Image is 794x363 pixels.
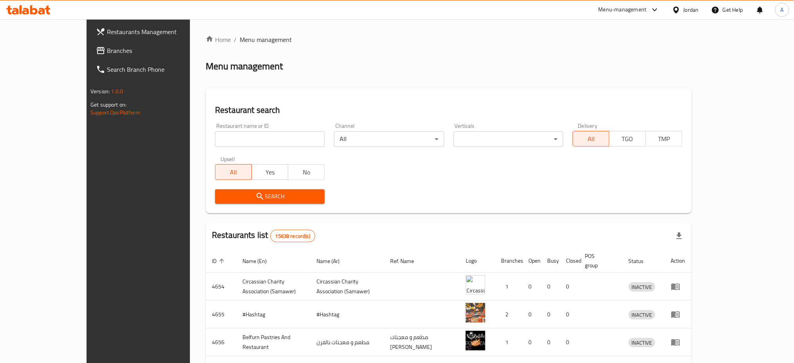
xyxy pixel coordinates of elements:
span: Name (En) [242,256,277,266]
td: 0 [560,329,579,356]
a: Restaurants Management [90,22,219,41]
div: All [334,131,444,147]
button: Yes [251,164,288,180]
td: ​Circassian ​Charity ​Association​ (Samawer) [236,273,310,301]
input: Search for restaurant name or ID.. [215,131,325,147]
div: Menu-management [599,5,647,15]
th: Branches [495,249,522,273]
span: Status [629,256,654,266]
th: Closed [560,249,579,273]
span: All [576,133,606,145]
th: Busy [541,249,560,273]
span: INACTIVE [629,338,655,347]
td: 0 [522,329,541,356]
button: All [215,164,252,180]
span: No [291,167,322,178]
img: Belfurn Pastries And Restaurant [466,331,485,350]
button: TMP [646,131,682,147]
span: Branches [107,46,213,55]
span: Search Branch Phone [107,65,213,74]
span: INACTIVE [629,283,655,292]
th: Action [665,249,692,273]
label: Delivery [578,123,598,129]
span: A [781,5,784,14]
span: Search [221,192,318,201]
td: ​Circassian ​Charity ​Association​ (Samawer) [310,273,384,301]
span: POS group [585,251,613,270]
span: All [219,167,249,178]
th: Open [522,249,541,273]
td: 0 [541,301,560,329]
span: Menu management [240,35,292,44]
div: Total records count [270,230,315,242]
span: INACTIVE [629,310,655,319]
span: ID [212,256,227,266]
td: مطعم و معجنات بالفرن [310,329,384,356]
span: TGO [613,133,643,145]
div: INACTIVE [629,282,655,292]
a: Branches [90,41,219,60]
a: Support.OpsPlatform [90,107,140,118]
span: TMP [649,133,679,145]
h2: Restaurants list [212,229,315,242]
td: #Hashtag [236,301,310,329]
div: Jordan [684,5,699,14]
img: #Hashtag [466,303,485,323]
span: 1.0.0 [111,86,123,96]
div: Export file [670,227,689,245]
div: Menu [671,282,685,291]
td: 0 [522,273,541,301]
button: TGO [609,131,646,147]
span: 15638 record(s) [271,232,315,240]
h2: Menu management [206,60,283,73]
span: Ref. Name [391,256,425,266]
td: Belfurn Pastries And Restaurant [236,329,310,356]
li: / [234,35,237,44]
td: 1 [495,273,522,301]
td: 4654 [206,273,236,301]
button: No [288,164,325,180]
td: 0 [560,301,579,329]
nav: breadcrumb [206,35,692,44]
td: 0 [522,301,541,329]
td: 4655 [206,301,236,329]
button: All [573,131,610,147]
td: مطعم و معجنات [PERSON_NAME] [384,329,459,356]
td: #Hashtag [310,301,384,329]
div: Menu [671,338,685,347]
div: Menu [671,310,685,319]
td: 2 [495,301,522,329]
span: Restaurants Management [107,27,213,36]
button: Search [215,189,325,204]
span: Get support on: [90,100,127,110]
div: ​ [454,131,563,147]
h2: Restaurant search [215,104,682,116]
td: 0 [560,273,579,301]
label: Upsell [221,156,235,162]
td: 1 [495,329,522,356]
span: Version: [90,86,110,96]
td: 0 [541,273,560,301]
img: ​Circassian ​Charity ​Association​ (Samawer) [466,275,485,295]
td: 0 [541,329,560,356]
a: Search Branch Phone [90,60,219,79]
span: Name (Ar) [317,256,350,266]
th: Logo [459,249,495,273]
span: Yes [255,167,285,178]
td: 4656 [206,329,236,356]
